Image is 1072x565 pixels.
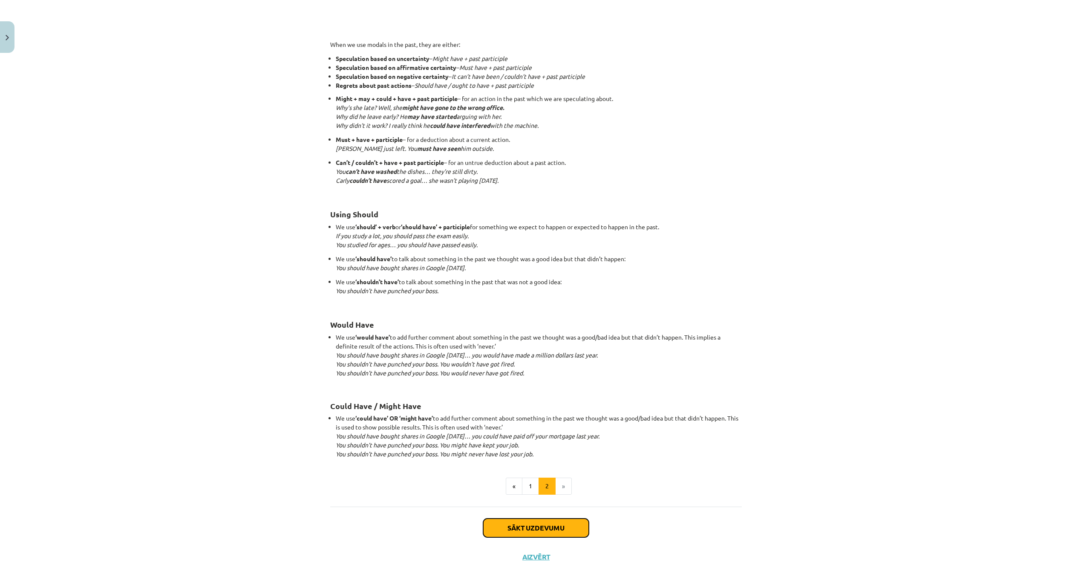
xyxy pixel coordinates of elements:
button: 1 [522,478,539,495]
em: It can’t have been / couldn’t have + past participle [452,72,585,80]
button: Sākt uzdevumu [483,519,589,537]
p: – for an untrue deduction about a past action. [336,158,742,194]
p: We use to talk about something in the past we thought was a good idea but that didn’t happen: [336,254,742,272]
em: You should have bought shares in Google [DATE]… you would have made a million dollars last year. [336,351,598,359]
strong: may have started [407,112,456,120]
em: Might have + past participle [432,55,507,62]
strong: Would Have [330,320,374,329]
em: If you study a lot, you should pass the exam easily. [336,232,469,239]
em: Must have + past participle [459,63,532,71]
li: – [336,81,742,90]
strong: Speculation based on uncertainty [336,55,429,62]
p: – for an action in the past which we are speculating about. [336,94,742,130]
p: When we use modals in the past, they are either: [330,40,742,49]
em: You shouldn’t have punched your boss. You might have kept your job. [336,441,519,449]
strong: might have gone to the wrong office. [402,104,504,111]
li: – [336,54,742,63]
em: Why did he leave early? He arguing with her. [336,112,501,120]
strong: couldn’t have [349,176,386,184]
button: « [506,478,522,495]
em: Why didn’t it work? I really think he with the machine. [336,121,539,129]
em: Carly scored a goal… she wasn’t playing [DATE]. [336,176,499,184]
strong: Could Have / Might Have [330,401,421,411]
strong: Speculation based on affirmative certainty [336,63,456,71]
button: 2 [539,478,556,495]
strong: Can’t / couldn’t + have + past participle [336,159,444,166]
strong: could have interfered [430,121,490,129]
em: You shouldn’t have punched your boss. You might never have lost your job. [336,450,533,458]
li: – [336,63,742,72]
li: – [336,72,742,81]
strong: Using Should [330,209,378,219]
li: We use to add further comment about something in the past we thought was a good/bad idea but that... [336,333,742,386]
em: You should have bought shares in Google [DATE]… you could have paid off your mortgage last year. [336,432,599,440]
em: You shouldn’t have punched your boss. You would never have got fired. [336,369,524,377]
em: You studied for ages… you should have passed easily. [336,241,478,248]
strong: ‘would have’ [355,333,390,341]
em: Why’s she late? Well, she [336,104,504,111]
strong: ‘shouldn’t have’ [355,278,399,285]
em: You should have bought shares in Google [DATE]. [336,264,466,271]
nav: Page navigation example [330,478,742,495]
img: icon-close-lesson-0947bae3869378f0d4975bcd49f059093ad1ed9edebbc8119c70593378902aed.svg [6,35,9,40]
strong: ‘should’ + verb [355,223,395,231]
button: Aizvērt [520,553,552,561]
strong: Must + have + participle [336,135,403,143]
strong: Regrets about past actions [336,81,412,89]
strong: can’t have washed [346,167,397,175]
p: We use to talk about something in the past that was not a good idea: [336,277,742,304]
em: You shouldn’t have punched your boss. You wouldn’t have got fired. [336,360,515,368]
strong: ‘should have’ + participle [401,223,470,231]
em: You shouldn’t have punched your boss. [336,287,438,294]
strong: Speculation based on negative certainty [336,72,449,80]
strong: Might + may + could + have + past participle [336,95,458,102]
em: [PERSON_NAME] just left. You him outside. [336,144,494,152]
strong: ‘should have’ [355,255,392,262]
p: – for a deduction about a current action. [336,135,742,153]
strong: ‘could have’ OR ‘might have’ [355,414,433,422]
strong: must have seen [417,144,461,152]
em: Should have / ought to have + past participle [415,81,534,89]
em: You the dishes… they’re still dirty. [336,167,478,175]
p: We use or for something we expect to happen or expected to happen in the past. [336,222,742,249]
li: We use to add further comment about something in the past we thought was a good/bad idea but that... [336,414,742,458]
